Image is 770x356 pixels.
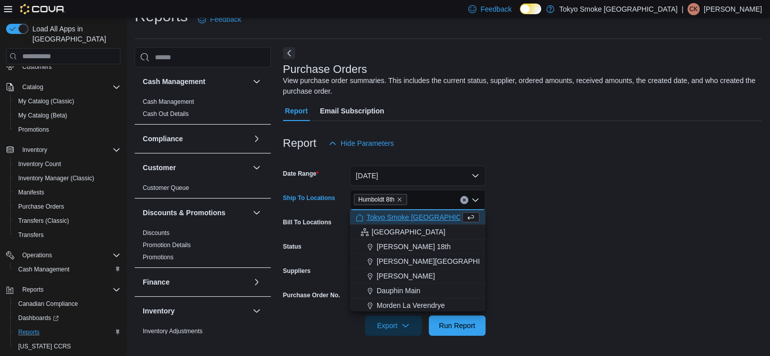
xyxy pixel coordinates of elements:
span: Customer Queue [143,184,189,192]
button: My Catalog (Beta) [10,108,125,123]
span: [PERSON_NAME] [377,271,435,281]
span: Canadian Compliance [14,298,120,310]
button: Operations [18,249,56,261]
span: Dark Mode [520,14,520,15]
p: Tokyo Smoke [GEOGRAPHIC_DATA] [559,3,678,15]
span: Feedback [480,4,511,14]
span: Export [371,315,416,336]
span: Inventory [18,144,120,156]
button: Run Report [429,315,485,336]
button: Next [283,47,295,59]
button: Inventory Manager (Classic) [10,171,125,185]
span: Customers [22,63,52,71]
span: Report [285,101,308,121]
h3: Purchase Orders [283,63,367,75]
span: CK [690,3,698,15]
button: [GEOGRAPHIC_DATA] [350,225,485,240]
span: Inventory Adjustments [143,327,202,335]
span: My Catalog (Beta) [14,109,120,122]
button: Export [365,315,422,336]
button: Manifests [10,185,125,200]
span: Load All Apps in [GEOGRAPHIC_DATA] [28,24,120,44]
a: Purchase Orders [14,201,68,213]
span: Promotions [18,126,49,134]
span: [PERSON_NAME][GEOGRAPHIC_DATA] [377,256,509,266]
span: Canadian Compliance [18,300,78,308]
span: Operations [18,249,120,261]
button: Discounts & Promotions [251,207,263,219]
span: Humboldt 8th [354,194,407,205]
div: Cash Management [135,96,271,124]
span: [US_STATE] CCRS [18,342,71,350]
a: Customer Queue [143,184,189,191]
a: Cash Out Details [143,110,189,117]
a: Promotion Details [143,242,191,249]
a: My Catalog (Classic) [14,95,78,107]
button: My Catalog (Classic) [10,94,125,108]
a: Cash Management [143,98,194,105]
a: Cash Management [14,263,73,275]
a: [US_STATE] CCRS [14,340,75,352]
span: Purchase Orders [18,203,64,211]
span: Reports [14,326,120,338]
button: Inventory [2,143,125,157]
h3: Discounts & Promotions [143,208,225,218]
span: Inventory Count [14,158,120,170]
span: Promotions [14,124,120,136]
span: Inventory Manager (Classic) [18,174,94,182]
button: Catalog [18,81,47,93]
a: Customers [18,61,56,73]
span: Cash Management [18,265,69,273]
h3: Report [283,137,316,149]
button: Discounts & Promotions [143,208,249,218]
a: Feedback [194,9,245,29]
span: Transfers (Classic) [18,217,69,225]
span: Dauphin Main [377,286,420,296]
span: Purchase Orders [14,201,120,213]
h3: Inventory [143,306,175,316]
span: Catalog [22,83,43,91]
button: Morden La Verendrye [350,298,485,313]
span: Reports [18,284,120,296]
button: Clear input [460,196,468,204]
button: Customers [2,59,125,73]
img: Cova [20,4,65,14]
button: Close list of options [471,196,479,204]
a: My Catalog (Beta) [14,109,71,122]
button: Canadian Compliance [10,297,125,311]
span: [PERSON_NAME] 18th [377,242,451,252]
h3: Compliance [143,134,183,144]
a: Dashboards [10,311,125,325]
span: Customers [18,60,120,72]
button: Compliance [251,133,263,145]
label: Date Range [283,170,319,178]
span: Humboldt 8th [358,194,394,205]
div: Customer [135,182,271,198]
a: Canadian Compliance [14,298,82,310]
h3: Cash Management [143,76,206,87]
button: Customer [251,162,263,174]
button: Dauphin Main [350,284,485,298]
label: Bill To Locations [283,218,332,226]
button: [PERSON_NAME] [350,269,485,284]
label: Ship To Locations [283,194,335,202]
span: Inventory [22,146,47,154]
span: Transfers [14,229,120,241]
button: Reports [2,283,125,297]
button: Inventory [18,144,51,156]
input: Dark Mode [520,4,541,14]
h3: Customer [143,163,176,173]
a: Discounts [143,229,170,236]
a: Transfers (Classic) [14,215,73,227]
p: [PERSON_NAME] [704,3,762,15]
button: Compliance [143,134,249,144]
button: Remove Humboldt 8th from selection in this group [396,196,402,203]
a: Inventory Count [14,158,65,170]
button: Hide Parameters [325,133,398,153]
span: Promotions [143,253,174,261]
button: Cash Management [143,76,249,87]
span: Cash Management [143,98,194,106]
button: Transfers [10,228,125,242]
